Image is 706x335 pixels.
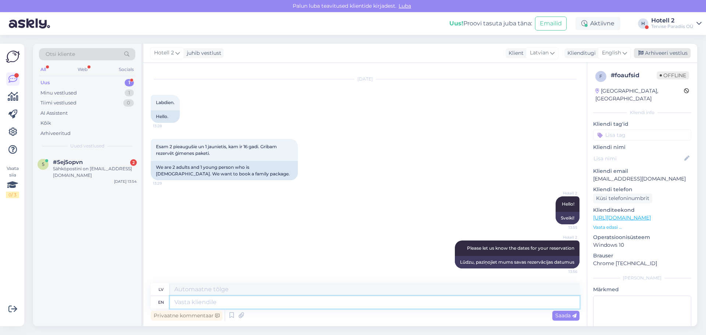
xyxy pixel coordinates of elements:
div: [GEOGRAPHIC_DATA], [GEOGRAPHIC_DATA] [595,87,684,103]
div: Kõik [40,120,51,127]
button: Emailid [535,17,567,31]
div: 1 [125,79,134,86]
div: Vaata siia [6,165,19,198]
span: Offline [657,71,689,79]
p: Chrome [TECHNICAL_ID] [593,260,691,267]
p: Kliendi tag'id [593,120,691,128]
div: en [158,296,164,309]
div: Klient [506,49,524,57]
div: Minu vestlused [40,89,77,97]
div: [PERSON_NAME] [593,275,691,281]
span: Hotell 2 [550,235,577,240]
span: Please let us know the dates for your reservation [467,245,574,251]
span: Hello! [562,201,574,207]
div: juhib vestlust [184,49,221,57]
span: Luba [396,3,413,9]
p: Märkmed [593,286,691,293]
div: # foaufsid [611,71,657,80]
span: 13:56 [550,269,577,274]
input: Lisa nimi [593,154,683,163]
div: 2 [130,159,137,166]
span: 13:28 [153,123,181,129]
div: Arhiveeri vestlus [634,48,691,58]
div: All [39,65,47,74]
div: Lūdzu, paziņojiet mums savas rezervācijas datumus [455,256,580,268]
span: English [602,49,621,57]
div: AI Assistent [40,110,68,117]
div: Kliendi info [593,109,691,116]
div: Klienditugi [564,49,596,57]
span: Hotell 2 [154,49,174,57]
div: H [638,18,648,29]
div: lv [158,283,164,296]
span: 13:55 [550,225,577,230]
span: 13:29 [153,181,181,186]
div: Hello. [151,110,180,123]
div: Uus [40,79,50,86]
span: Uued vestlused [70,143,104,149]
div: Arhiveeritud [40,130,71,137]
span: Hotell 2 [550,190,577,196]
div: Aktiivne [575,17,620,30]
span: f [599,74,602,79]
p: Kliendi nimi [593,143,691,151]
div: Privaatne kommentaar [151,311,222,321]
p: Kliendi email [593,167,691,175]
div: [DATE] [151,76,580,82]
div: Tervise Paradiis OÜ [651,24,693,29]
p: Kliendi telefon [593,186,691,193]
div: Web [76,65,89,74]
p: Windows 10 [593,241,691,249]
span: Latvian [530,49,549,57]
div: Sveiki! [556,212,580,224]
input: Lisa tag [593,129,691,140]
p: Operatsioonisüsteem [593,234,691,241]
a: [URL][DOMAIN_NAME] [593,214,651,221]
div: 1 [125,89,134,97]
div: [DATE] 13:54 [114,179,137,184]
p: Klienditeekond [593,206,691,214]
div: 0 [123,99,134,107]
div: Sähköpostini on [EMAIL_ADDRESS][DOMAIN_NAME] [53,165,137,179]
span: Otsi kliente [46,50,75,58]
b: Uus! [449,20,463,27]
span: Labdien. [156,100,175,105]
div: Socials [117,65,135,74]
div: Tiimi vestlused [40,99,76,107]
span: 5 [42,161,44,167]
span: Saada [555,312,577,319]
div: Hotell 2 [651,18,693,24]
span: #5ej5opvn [53,159,83,165]
img: Askly Logo [6,50,20,64]
div: Küsi telefoninumbrit [593,193,652,203]
p: Brauser [593,252,691,260]
div: Proovi tasuta juba täna: [449,19,532,28]
div: 0 / 3 [6,192,19,198]
div: We are 2 adults and 1 young person who is [DEMOGRAPHIC_DATA]. We want to book a family package. [151,161,298,180]
p: [EMAIL_ADDRESS][DOMAIN_NAME] [593,175,691,183]
span: Esam 2 pieaugušie un 1 jaunietis, kam ir 16 gadi. Gribam rezervēt ģimenes paketi. [156,144,278,156]
p: Vaata edasi ... [593,224,691,231]
a: Hotell 2Tervise Paradiis OÜ [651,18,702,29]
